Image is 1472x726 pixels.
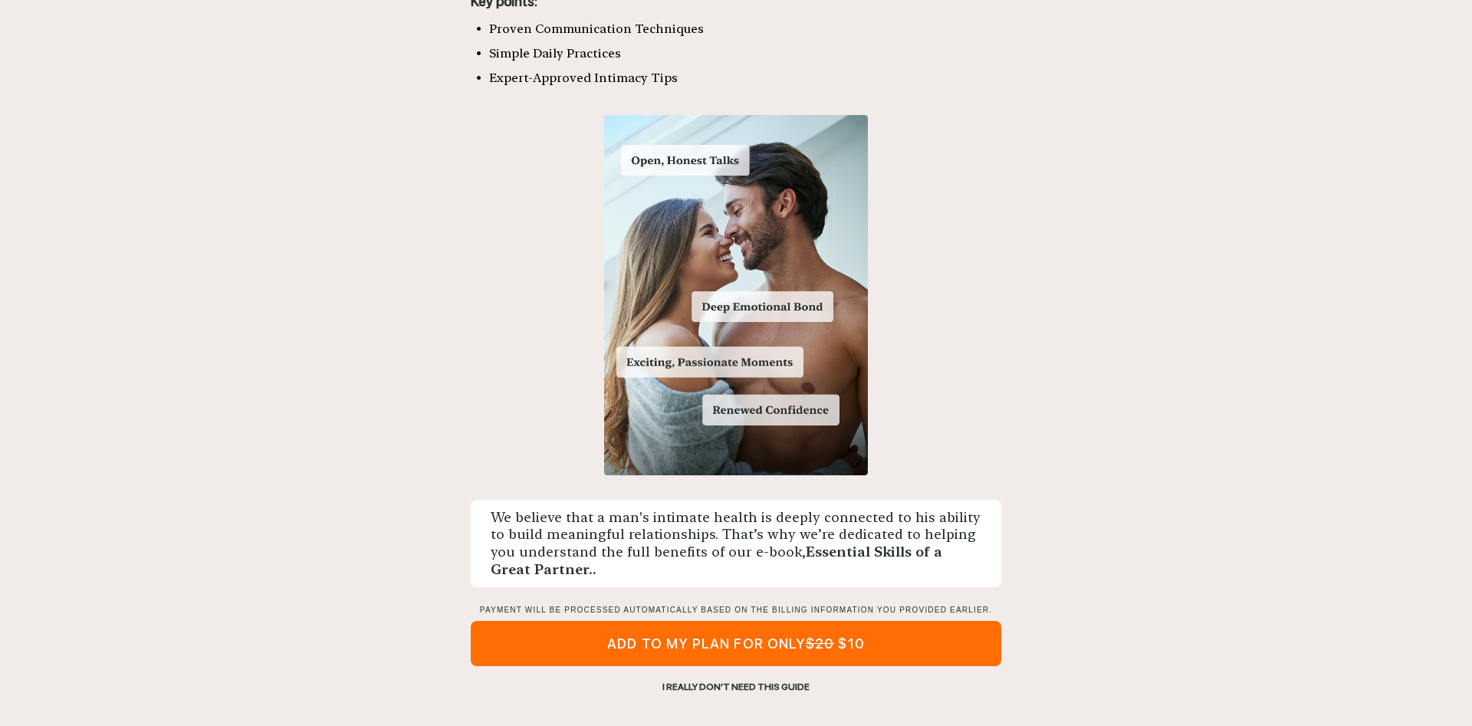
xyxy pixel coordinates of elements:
div: I REALLY DON’T NEED THIS GUIDE [471,680,1001,694]
div: Expert-Approved Intimacy Tips [489,66,1001,90]
img: Good Rell [604,115,868,475]
div: PAYMENT WILL BE PROCESSED AUTOMATICALLY BASED ON THE BILLING INFORMATION YOU PROVIDED EARLIER. [471,606,1001,615]
span: $20 [806,636,834,652]
div: Proven Communication Techniques [489,17,1001,41]
div: ADD TO MY PLAN FOR ONLY $10 [471,621,1001,666]
b: Essential Skills of a Great Partner. . [491,543,942,577]
div: We believe that a man's intimate health is deeply connected to his ability to build meaningful re... [471,500,1001,587]
div: Simple Daily Practices [489,41,1001,66]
